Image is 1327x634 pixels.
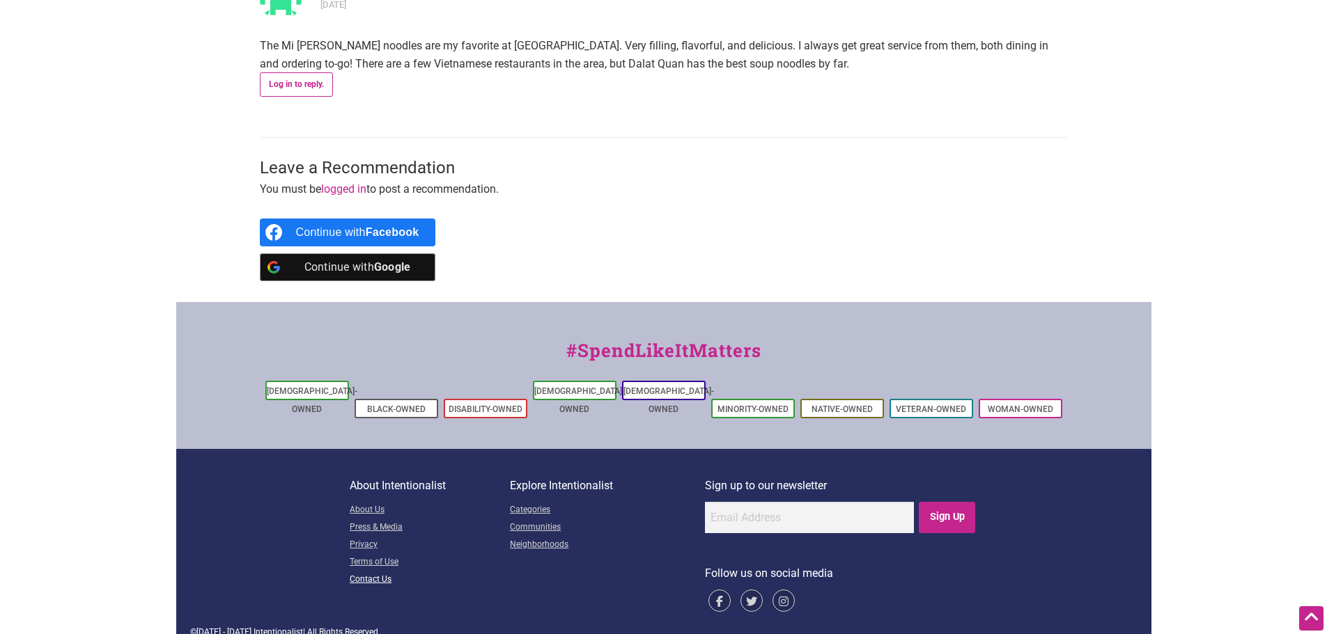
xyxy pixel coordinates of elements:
[367,404,426,414] a: Black-Owned
[705,477,977,495] p: Sign up to our newsletter
[260,219,436,246] a: Continue with <b>Facebook</b>
[350,502,510,519] a: About Us
[267,386,357,414] a: [DEMOGRAPHIC_DATA]-Owned
[534,386,625,414] a: [DEMOGRAPHIC_DATA]-Owned
[350,519,510,537] a: Press & Media
[260,253,436,281] a: Continue with <b>Google</b>
[260,72,333,96] a: Log in to reply.
[260,157,1068,180] h3: Leave a Recommendation
[510,519,705,537] a: Communities
[1299,606,1324,631] div: Scroll Back to Top
[988,404,1053,414] a: Woman-Owned
[350,537,510,554] a: Privacy
[623,386,714,414] a: [DEMOGRAPHIC_DATA]-Owned
[350,477,510,495] p: About Intentionalist
[705,564,977,583] p: Follow us on social media
[705,502,914,533] input: Email Address
[510,537,705,554] a: Neighborhoods
[374,260,411,274] b: Google
[717,404,789,414] a: Minority-Owned
[510,502,705,519] a: Categories
[896,404,966,414] a: Veteran-Owned
[510,477,705,495] p: Explore Intentionalist
[321,182,366,196] a: logged in
[919,502,975,533] input: Sign Up
[260,37,1068,72] p: The Mi [PERSON_NAME] noodles are my favorite at [GEOGRAPHIC_DATA]. Very filling, flavorful, and d...
[296,253,419,281] div: Continue with
[350,571,510,589] a: Contact Us
[812,404,873,414] a: Native-Owned
[449,404,522,414] a: Disability-Owned
[296,219,419,246] div: Continue with
[260,180,1068,198] p: You must be to post a recommendation.
[350,554,510,571] a: Terms of Use
[176,337,1151,378] div: #SpendLikeItMatters
[366,226,419,238] b: Facebook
